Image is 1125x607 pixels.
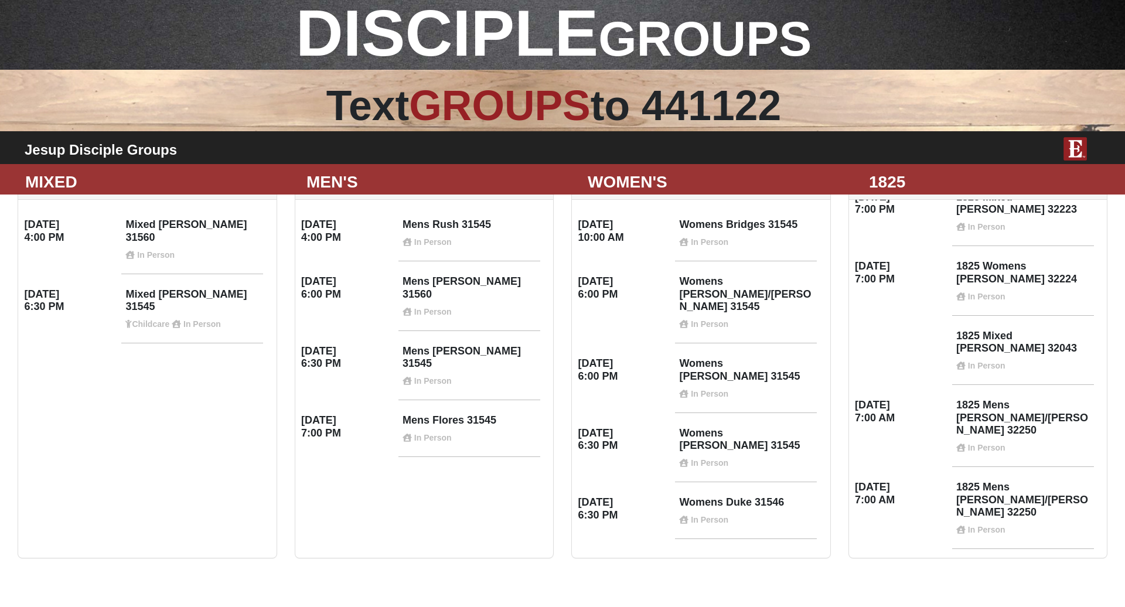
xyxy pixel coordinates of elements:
h4: [DATE] 6:30 PM [25,288,118,313]
h4: Mixed [PERSON_NAME] 31545 [125,288,259,329]
h4: 1825 Mixed [PERSON_NAME] 32043 [956,330,1090,371]
strong: In Person [691,389,728,398]
h4: [DATE] 6:30 PM [578,496,671,521]
h4: [DATE] 6:30 PM [301,345,394,370]
strong: In Person [414,433,452,442]
div: MEN'S [298,170,579,195]
strong: In Person [968,443,1005,452]
h4: 1825 Mens [PERSON_NAME]/[PERSON_NAME] 32250 [956,399,1090,453]
strong: In Person [414,307,452,316]
h4: Womens [PERSON_NAME]/[PERSON_NAME] 31545 [679,275,813,329]
div: MIXED [16,170,298,195]
h4: Mens Flores 31545 [403,414,536,443]
strong: In Person [414,376,452,386]
h4: [DATE] 7:00 AM [855,481,948,506]
h4: [DATE] 7:00 AM [855,399,948,424]
h4: [DATE] 7:00 PM [301,414,394,439]
h4: Mens [PERSON_NAME] 31545 [403,345,536,386]
strong: In Person [691,319,728,329]
h4: [DATE] 6:00 PM [578,357,671,383]
h4: Womens [PERSON_NAME] 31545 [679,357,813,398]
strong: Childcare [132,319,169,329]
span: GROUPS [409,82,590,129]
h4: Womens Duke 31546 [679,496,813,525]
strong: In Person [691,515,728,524]
h4: 1825 Mens [PERSON_NAME]/[PERSON_NAME] 32250 [956,481,1090,535]
strong: In Person [183,319,221,329]
strong: In Person [968,361,1005,370]
strong: In Person [968,292,1005,301]
b: Jesup Disciple Groups [25,142,177,158]
strong: In Person [968,525,1005,534]
h4: [DATE] 6:30 PM [578,427,671,452]
strong: In Person [691,458,728,468]
h4: Womens [PERSON_NAME] 31545 [679,427,813,468]
div: WOMEN'S [579,170,860,195]
h4: Mens [PERSON_NAME] 31560 [403,275,536,316]
span: GROUPS [598,11,812,66]
img: E-icon-fireweed-White-TM.png [1063,137,1087,161]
